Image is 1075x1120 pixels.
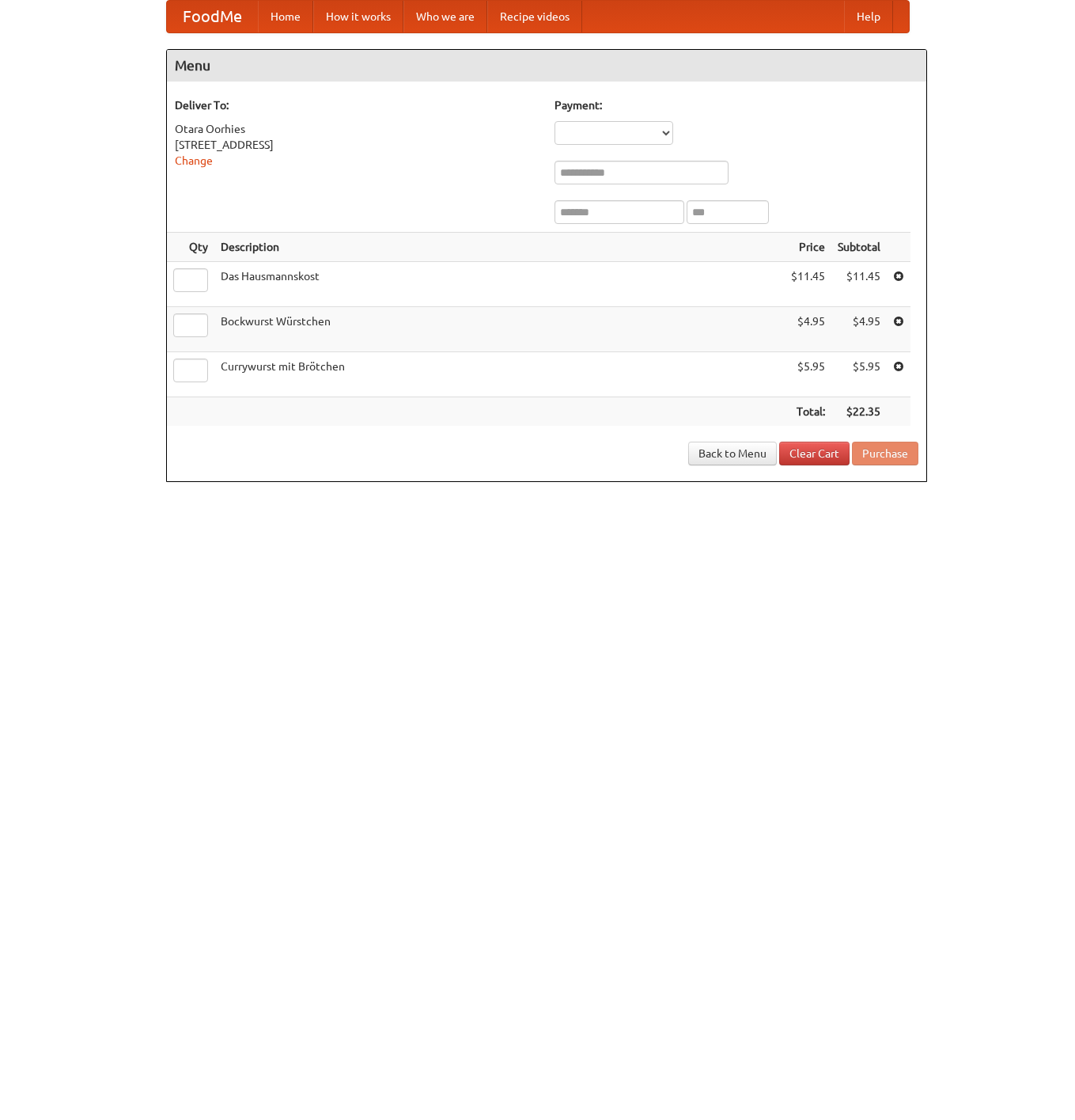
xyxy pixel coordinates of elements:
[688,442,777,465] a: Back to Menu
[831,307,887,352] td: $4.95
[175,137,539,153] div: [STREET_ADDRESS]
[852,442,918,465] button: Purchase
[831,397,887,427] th: $22.35
[258,1,313,32] a: Home
[785,352,831,397] td: $5.95
[831,233,887,262] th: Subtotal
[779,442,850,465] a: Clear Cart
[785,262,831,307] td: $11.45
[487,1,582,32] a: Recipe videos
[167,1,258,32] a: FoodMe
[831,262,887,307] td: $11.45
[844,1,893,32] a: Help
[555,97,918,113] h5: Payment:
[175,97,539,113] h5: Deliver To:
[214,262,785,307] td: Das Hausmannskost
[313,1,403,32] a: How it works
[175,121,539,137] div: Otara Oorhies
[214,307,785,352] td: Bockwurst Würstchen
[785,307,831,352] td: $4.95
[167,233,214,262] th: Qty
[785,233,831,262] th: Price
[403,1,487,32] a: Who we are
[785,397,831,427] th: Total:
[214,352,785,397] td: Currywurst mit Brötchen
[214,233,785,262] th: Description
[167,50,926,82] h4: Menu
[175,154,213,167] a: Change
[831,352,887,397] td: $5.95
